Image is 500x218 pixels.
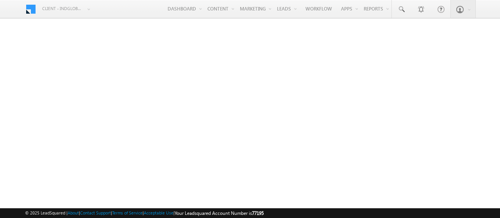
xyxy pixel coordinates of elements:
a: Acceptable Use [144,210,173,215]
span: 77195 [252,210,264,216]
a: Terms of Service [112,210,143,215]
a: Contact Support [80,210,111,215]
span: Your Leadsquared Account Number is [175,210,264,216]
span: Client - indglobal2 (77195) [42,5,83,12]
span: © 2025 LeadSquared | | | | | [25,209,264,217]
a: About [68,210,79,215]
